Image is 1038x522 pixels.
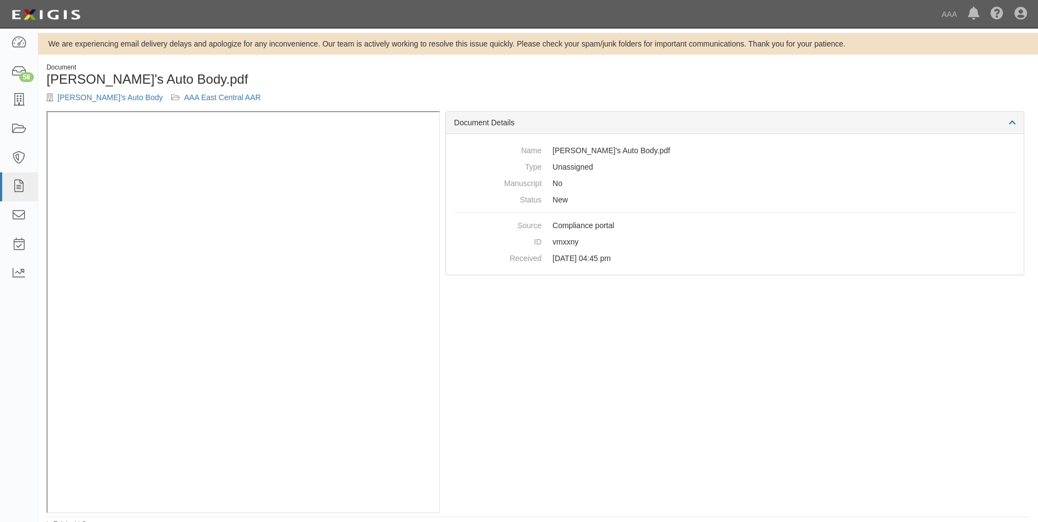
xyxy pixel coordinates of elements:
[446,112,1024,134] div: Document Details
[47,63,530,72] div: Document
[454,175,542,189] dt: Manuscript
[184,93,261,102] a: AAA East Central AAR
[454,192,1016,208] dd: New
[19,72,34,82] div: 58
[454,217,542,231] dt: Source
[454,159,1016,175] dd: Unassigned
[38,38,1038,49] div: We are experiencing email delivery delays and apologize for any inconvenience. Our team is active...
[454,234,542,247] dt: ID
[47,72,530,86] h1: [PERSON_NAME]'s Auto Body.pdf
[990,8,1004,21] i: Help Center - Complianz
[454,250,542,264] dt: Received
[57,93,163,102] a: [PERSON_NAME]'s Auto Body
[454,175,1016,192] dd: No
[454,142,542,156] dt: Name
[454,234,1016,250] dd: vmxxny
[454,159,542,172] dt: Type
[454,192,542,205] dt: Status
[936,3,962,25] a: AAA
[454,142,1016,159] dd: [PERSON_NAME]'s Auto Body.pdf
[454,250,1016,266] dd: [DATE] 04:45 pm
[8,5,84,25] img: logo-5460c22ac91f19d4615b14bd174203de0afe785f0fc80cf4dbbc73dc1793850b.png
[454,217,1016,234] dd: Compliance portal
